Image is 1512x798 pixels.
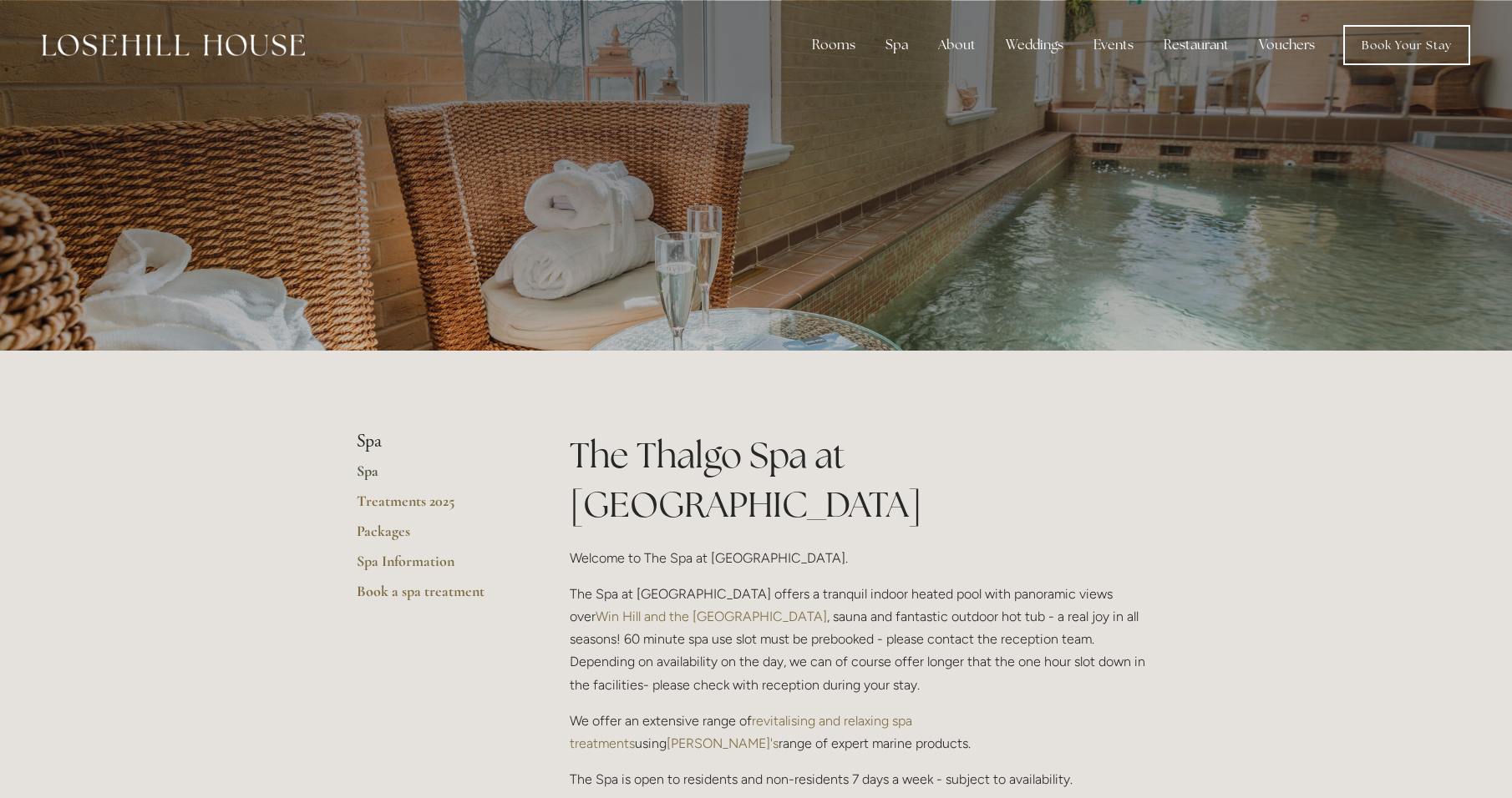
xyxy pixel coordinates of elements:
[925,28,989,62] div: About
[357,582,516,612] a: Book a spa treatment
[357,431,516,452] li: Spa
[570,547,1155,569] p: Welcome to The Spa at [GEOGRAPHIC_DATA].
[357,552,516,582] a: Spa Information
[42,34,305,56] img: Losehill House
[872,28,921,62] div: Spa
[570,583,1155,696] p: The Spa at [GEOGRAPHIC_DATA] offers a tranquil indoor heated pool with panoramic views over , sau...
[570,431,1155,529] h1: The Thalgo Spa at [GEOGRAPHIC_DATA]
[357,462,516,492] a: Spa
[570,768,1155,790] p: The Spa is open to residents and non-residents 7 days a week - subject to availability.
[357,492,516,522] a: Treatments 2025
[992,28,1077,62] div: Weddings
[357,522,516,552] a: Packages
[799,28,869,62] div: Rooms
[1246,28,1328,62] a: Vouchers
[1150,28,1242,62] div: Restaurant
[667,735,779,751] a: [PERSON_NAME]'s
[1080,28,1147,62] div: Events
[596,609,827,624] a: Win Hill and the [GEOGRAPHIC_DATA]
[1343,25,1470,65] a: Book Your Stay
[570,710,1155,755] p: We offer an extensive range of using range of expert marine products.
